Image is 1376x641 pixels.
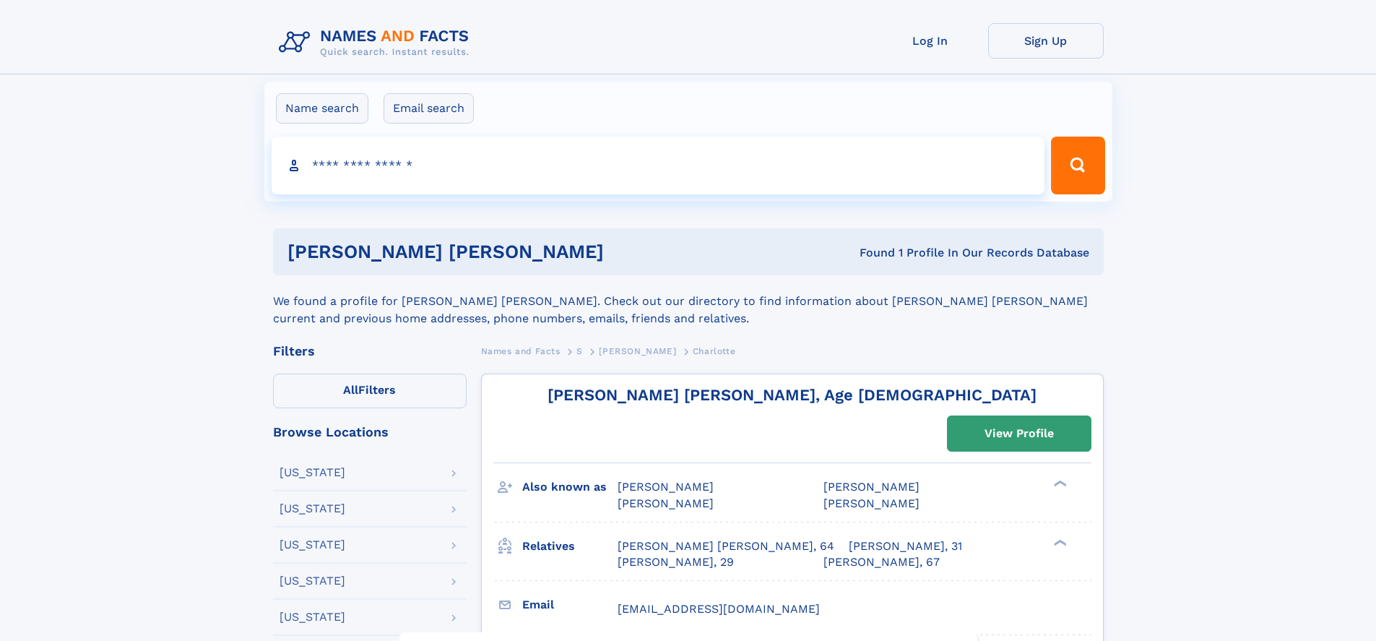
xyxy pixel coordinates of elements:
[988,23,1104,59] a: Sign Up
[280,539,345,551] div: [US_STATE]
[273,374,467,408] label: Filters
[273,23,481,62] img: Logo Names and Facts
[548,386,1037,404] a: [PERSON_NAME] [PERSON_NAME], Age [DEMOGRAPHIC_DATA]
[287,243,732,261] h1: [PERSON_NAME] [PERSON_NAME]
[280,575,345,587] div: [US_STATE]
[280,611,345,623] div: [US_STATE]
[823,554,940,570] a: [PERSON_NAME], 67
[618,538,834,554] a: [PERSON_NAME] [PERSON_NAME], 64
[693,346,735,356] span: Charlotte
[1051,137,1104,194] button: Search Button
[823,496,920,510] span: [PERSON_NAME]
[272,137,1045,194] input: search input
[823,480,920,494] span: [PERSON_NAME]
[273,275,1104,327] div: We found a profile for [PERSON_NAME] [PERSON_NAME]. Check out our directory to find information a...
[276,93,368,124] label: Name search
[618,602,820,616] span: [EMAIL_ADDRESS][DOMAIN_NAME]
[280,467,345,478] div: [US_STATE]
[873,23,988,59] a: Log In
[273,426,467,439] div: Browse Locations
[522,475,618,499] h3: Also known as
[599,342,676,360] a: [PERSON_NAME]
[732,245,1089,261] div: Found 1 Profile In Our Records Database
[618,496,714,510] span: [PERSON_NAME]
[522,593,618,617] h3: Email
[985,417,1054,450] div: View Profile
[280,503,345,515] div: [US_STATE]
[1050,479,1068,489] div: ❯
[576,342,583,360] a: S
[599,346,676,356] span: [PERSON_NAME]
[948,416,1091,451] a: View Profile
[343,383,358,397] span: All
[618,554,734,570] a: [PERSON_NAME], 29
[481,342,561,360] a: Names and Facts
[273,345,467,358] div: Filters
[576,346,583,356] span: S
[384,93,474,124] label: Email search
[1050,538,1068,547] div: ❯
[522,534,618,559] h3: Relatives
[618,480,714,494] span: [PERSON_NAME]
[849,538,962,554] a: [PERSON_NAME], 31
